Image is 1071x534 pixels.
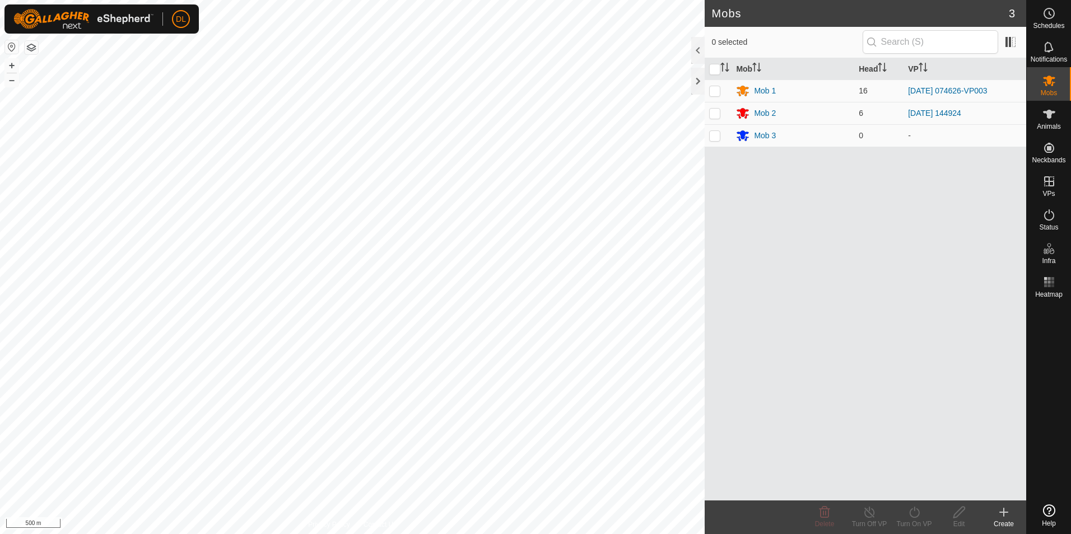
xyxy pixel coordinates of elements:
p-sorticon: Activate to sort [878,64,887,73]
div: Create [981,519,1026,529]
a: Contact Us [364,519,397,530]
a: [DATE] 074626-VP003 [908,86,987,95]
div: Mob 1 [754,85,776,97]
span: Status [1039,224,1058,231]
th: Mob [732,58,854,80]
span: Schedules [1033,22,1064,29]
p-sorticon: Activate to sort [752,64,761,73]
div: Mob 2 [754,107,776,119]
span: Mobs [1041,90,1057,96]
button: + [5,59,18,72]
span: 6 [859,109,863,118]
img: Gallagher Logo [13,9,153,29]
h2: Mobs [711,7,1008,20]
span: Neckbands [1032,157,1065,163]
p-sorticon: Activate to sort [919,64,928,73]
input: Search (S) [863,30,998,54]
span: DL [176,13,186,25]
span: VPs [1042,190,1055,197]
span: Help [1042,520,1056,527]
th: Head [854,58,904,80]
a: [DATE] 144924 [908,109,961,118]
button: Reset Map [5,40,18,54]
span: 16 [859,86,868,95]
a: Help [1027,500,1071,531]
div: Turn Off VP [847,519,892,529]
span: 3 [1009,5,1015,22]
span: Animals [1037,123,1061,130]
span: Heatmap [1035,291,1063,298]
button: Map Layers [25,41,38,54]
span: 0 [859,131,863,140]
p-sorticon: Activate to sort [720,64,729,73]
div: Mob 3 [754,130,776,142]
td: - [904,124,1026,147]
a: Privacy Policy [308,519,350,530]
span: 0 selected [711,36,862,48]
button: – [5,73,18,87]
div: Edit [937,519,981,529]
div: Turn On VP [892,519,937,529]
th: VP [904,58,1026,80]
span: Infra [1042,257,1055,264]
span: Notifications [1031,56,1067,63]
span: Delete [815,520,835,528]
